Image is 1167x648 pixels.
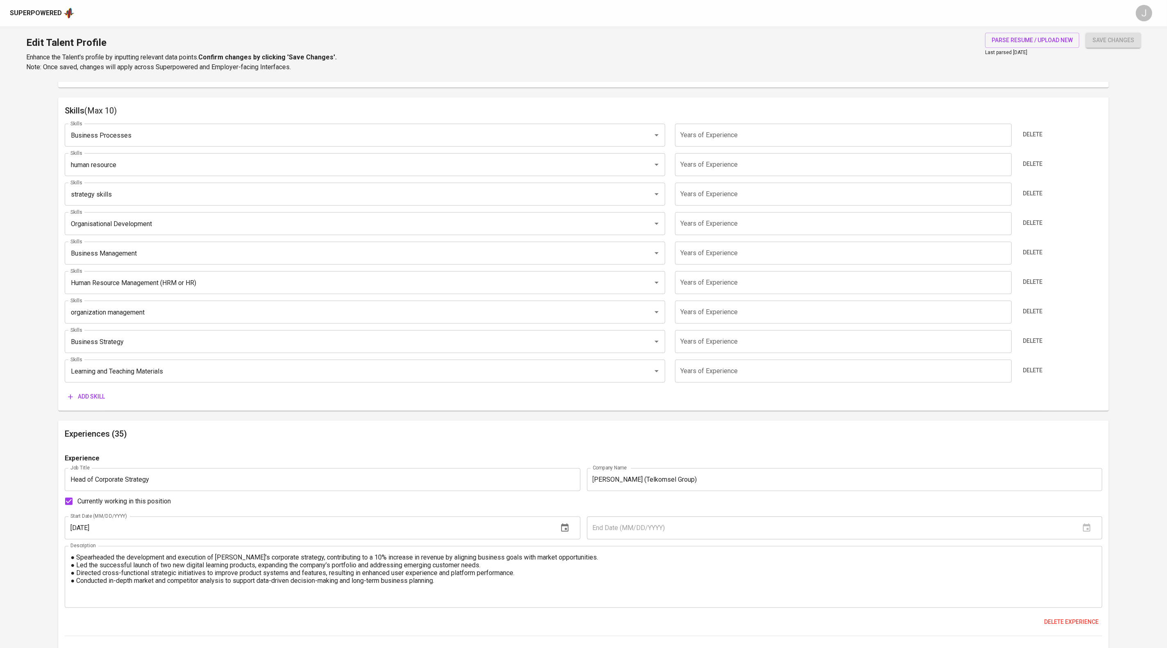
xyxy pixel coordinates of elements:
span: Delete [1023,306,1043,317]
button: Open [651,336,662,347]
button: Open [651,129,662,141]
button: Delete experience [1041,614,1102,630]
span: Delete [1023,336,1043,346]
h1: Edit Talent Profile [26,33,337,52]
span: Delete [1023,365,1043,376]
p: Experience [65,453,100,463]
span: Delete [1023,277,1043,287]
button: Open [651,277,662,288]
button: Add skill [65,389,108,404]
span: (Max 10) [84,106,117,116]
h6: Skills [65,104,1102,117]
span: Delete [1023,188,1043,199]
span: Delete experience [1045,617,1099,627]
button: Delete [1020,186,1046,201]
button: Open [651,159,662,170]
span: parse resume / upload new [992,35,1073,45]
img: app logo [63,7,75,19]
button: Delete [1020,333,1046,349]
div: J [1136,5,1152,21]
button: parse resume / upload new [985,33,1079,48]
button: Delete [1020,127,1046,142]
span: Add skill [68,392,105,402]
button: Open [651,247,662,259]
span: Delete [1023,159,1043,169]
button: Delete [1020,274,1046,290]
button: Open [651,218,662,229]
button: Open [651,306,662,318]
h6: Experiences (35) [65,427,1102,440]
span: Delete [1023,247,1043,258]
span: save changes [1092,35,1134,45]
button: Open [651,365,662,377]
a: Superpoweredapp logo [10,7,75,19]
b: Confirm changes by clicking 'Save Changes'. [198,53,337,61]
button: Delete [1020,245,1046,260]
button: Delete [1020,363,1046,378]
button: Open [651,188,662,200]
button: Delete [1020,215,1046,231]
span: Delete [1023,218,1043,228]
button: Delete [1020,156,1046,172]
button: save changes [1086,33,1141,48]
div: Superpowered [10,9,62,18]
button: Delete [1020,304,1046,319]
span: Currently working in this position [77,496,171,506]
span: Delete [1023,129,1043,140]
p: Enhance the Talent's profile by inputting relevant data points. Note: Once saved, changes will ap... [26,52,337,72]
span: Last parsed [DATE] [985,50,1027,55]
